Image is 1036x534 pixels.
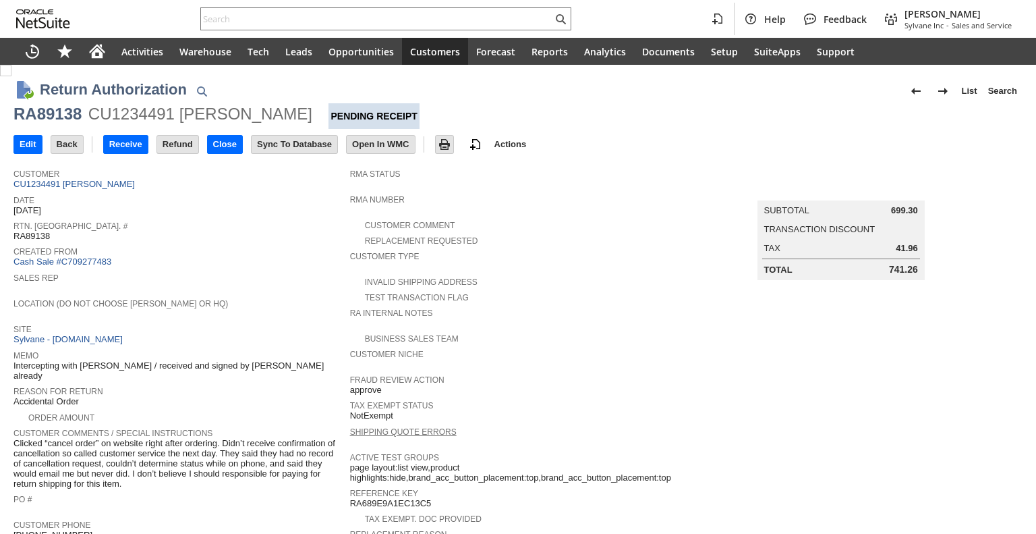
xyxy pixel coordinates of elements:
span: Sales and Service [952,20,1012,30]
span: Reports [531,45,568,58]
span: - [946,20,949,30]
span: Forecast [476,45,515,58]
a: Tax [764,243,780,253]
a: Customer Niche [350,350,424,359]
a: Customer Comment [365,221,455,230]
span: page layout:list view,product highlights:hide,brand_acc_button_placement:top,brand_acc_button_pla... [350,462,680,483]
input: Back [51,136,83,153]
span: Analytics [584,45,626,58]
span: RA89138 [13,231,50,242]
img: Next [935,83,951,99]
div: Pending Receipt [328,103,419,129]
span: SuiteApps [754,45,801,58]
img: Print [436,136,453,153]
a: Tax Exempt Status [350,401,434,410]
a: Home [81,38,113,65]
a: Site [13,325,32,334]
a: Date [13,196,34,205]
span: Setup [711,45,738,58]
a: Sales Rep [13,273,59,283]
a: Cash Sale #C709277483 [13,257,111,267]
a: Transaction Discount [764,224,875,234]
span: [DATE] [13,205,41,216]
span: RA689E9A1EC13C5 [350,498,432,509]
a: Customer [13,169,59,179]
span: Opportunities [328,45,394,58]
span: Clicked “cancel order” on website right after ordering. Didn’t receive confirmation of cancellati... [13,438,343,489]
svg: Home [89,43,105,59]
a: List [956,80,983,102]
span: Warehouse [179,45,231,58]
a: Tax Exempt. Doc Provided [365,514,482,524]
input: Close [208,136,242,153]
input: Edit [14,136,42,153]
img: add-record.svg [467,136,484,153]
div: Shortcuts [49,38,81,65]
img: Quick Find [194,83,210,99]
a: Subtotal [764,205,809,215]
input: Refund [157,136,198,153]
svg: Recent Records [24,43,40,59]
span: Help [764,13,786,26]
span: 741.26 [889,264,918,275]
span: Customers [410,45,460,58]
div: RA89138 [13,103,82,125]
a: Sylvane - [DOMAIN_NAME] [13,334,126,344]
div: CU1234491 [PERSON_NAME] [88,103,312,125]
svg: Shortcuts [57,43,73,59]
a: Support [809,38,863,65]
a: Customer Type [350,252,420,261]
a: Forecast [468,38,523,65]
a: Order Amount [28,413,94,423]
caption: Summary [757,179,925,201]
a: Created From [13,247,78,257]
span: approve [350,385,382,396]
a: Tech [239,38,277,65]
a: Documents [634,38,703,65]
span: Intercepting with [PERSON_NAME] / received and signed by [PERSON_NAME] already [13,361,343,381]
a: Opportunities [320,38,402,65]
input: Search [201,11,552,27]
a: Analytics [576,38,634,65]
svg: logo [16,9,70,28]
a: Replacement Requested [365,236,478,246]
a: RMA Number [350,195,405,205]
a: Reason For Return [13,387,103,396]
a: Total [764,265,793,275]
span: 41.96 [896,243,918,254]
span: Accidental Order [13,396,79,407]
a: CU1234491 [PERSON_NAME] [13,179,138,189]
span: Leads [285,45,312,58]
a: Location (Do Not Choose [PERSON_NAME] or HQ) [13,299,228,309]
input: Print [436,136,453,153]
a: Active Test Groups [350,453,439,462]
a: Leads [277,38,320,65]
a: Actions [489,139,532,149]
span: Feedback [824,13,867,26]
a: Activities [113,38,171,65]
a: Customer Phone [13,520,90,530]
span: [PERSON_NAME] [904,7,1012,20]
span: NotExempt [350,410,393,421]
a: Fraud Review Action [350,375,444,385]
a: RA Internal Notes [350,309,433,318]
span: Tech [248,45,269,58]
img: Previous [908,83,924,99]
a: RMA Status [350,169,401,179]
a: Reports [523,38,576,65]
a: Recent Records [16,38,49,65]
span: Activities [121,45,163,58]
a: SuiteApps [746,38,809,65]
a: Setup [703,38,746,65]
a: Test Transaction Flag [365,293,469,302]
input: Sync To Database [252,136,337,153]
h1: Return Authorization [40,78,187,101]
input: Receive [104,136,148,153]
span: Documents [642,45,695,58]
a: Memo [13,351,38,361]
span: 699.30 [891,205,918,216]
a: Business Sales Team [365,334,459,344]
a: Customer Comments / Special Instructions [13,429,212,438]
a: Customers [402,38,468,65]
input: Open In WMC [347,136,415,153]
